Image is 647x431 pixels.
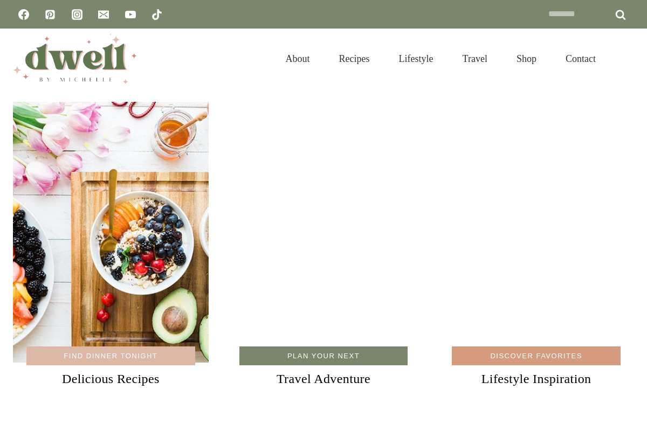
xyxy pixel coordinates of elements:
img: DWELL by michelle [13,34,137,84]
nav: Primary Navigation [271,40,610,78]
a: Email [93,4,114,25]
a: Facebook [13,4,35,25]
a: Instagram [66,4,88,25]
button: View Search Form [616,50,634,68]
a: YouTube [120,4,141,25]
a: Travel [448,40,502,78]
a: Pinterest [39,4,61,25]
a: Recipes [325,40,384,78]
a: TikTok [146,4,168,25]
a: Contact [551,40,610,78]
a: About [271,40,325,78]
a: Lifestyle [384,40,448,78]
a: Shop [502,40,551,78]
